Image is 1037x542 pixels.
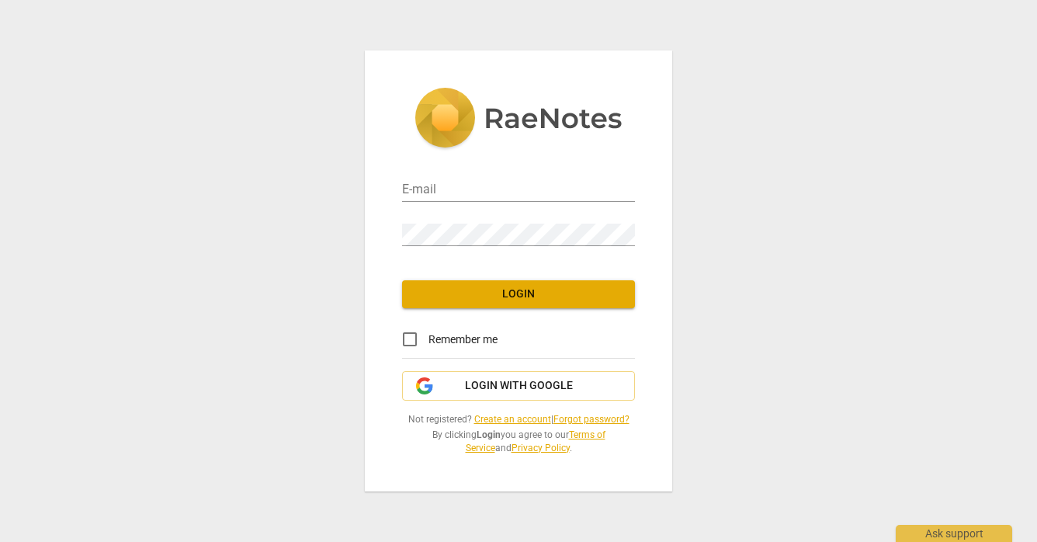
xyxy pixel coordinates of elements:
[477,429,501,440] b: Login
[474,414,551,425] a: Create an account
[414,287,623,302] span: Login
[553,414,629,425] a: Forgot password?
[414,88,623,151] img: 5ac2273c67554f335776073100b6d88f.svg
[402,280,635,308] button: Login
[402,413,635,426] span: Not registered? |
[896,525,1012,542] div: Ask support
[428,332,498,348] span: Remember me
[402,429,635,454] span: By clicking you agree to our and .
[466,429,605,453] a: Terms of Service
[402,371,635,401] button: Login with Google
[465,378,573,394] span: Login with Google
[512,443,570,453] a: Privacy Policy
